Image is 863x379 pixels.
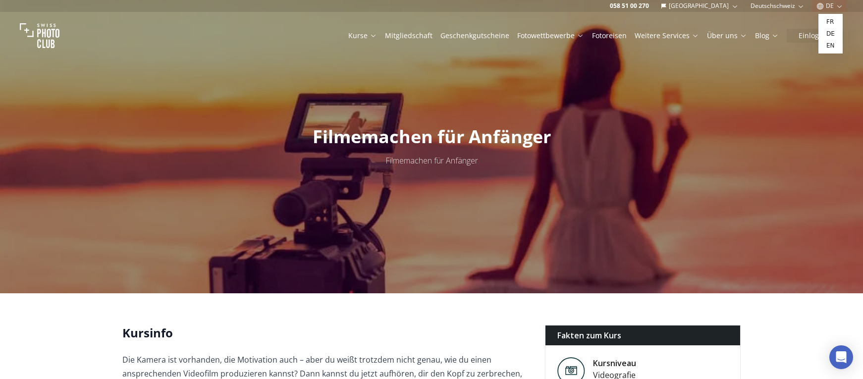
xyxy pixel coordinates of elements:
[385,31,432,41] a: Mitgliedschaft
[348,31,377,41] a: Kurse
[20,16,59,55] img: Swiss photo club
[513,29,588,43] button: Fotowettbewerbe
[122,325,529,341] h2: Kursinfo
[829,345,853,369] div: Open Intercom Messenger
[787,29,843,43] button: Einloggen
[381,29,436,43] button: Mitgliedschaft
[820,40,841,52] a: en
[818,14,843,54] div: DE
[635,31,699,41] a: Weitere Services
[707,31,747,41] a: Über uns
[385,155,478,166] span: Filmemachen für Anfänger
[751,29,783,43] button: Blog
[820,16,841,28] a: fr
[755,31,779,41] a: Blog
[545,325,740,345] div: Fakten zum Kurs
[588,29,631,43] button: Fotoreisen
[313,124,551,149] span: Filmemachen für Anfänger
[344,29,381,43] button: Kurse
[517,31,584,41] a: Fotowettbewerbe
[703,29,751,43] button: Über uns
[440,31,509,41] a: Geschenkgutscheine
[820,28,841,40] a: de
[592,31,627,41] a: Fotoreisen
[593,357,636,369] div: Kursniveau
[436,29,513,43] button: Geschenkgutscheine
[631,29,703,43] button: Weitere Services
[610,2,649,10] a: 058 51 00 270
